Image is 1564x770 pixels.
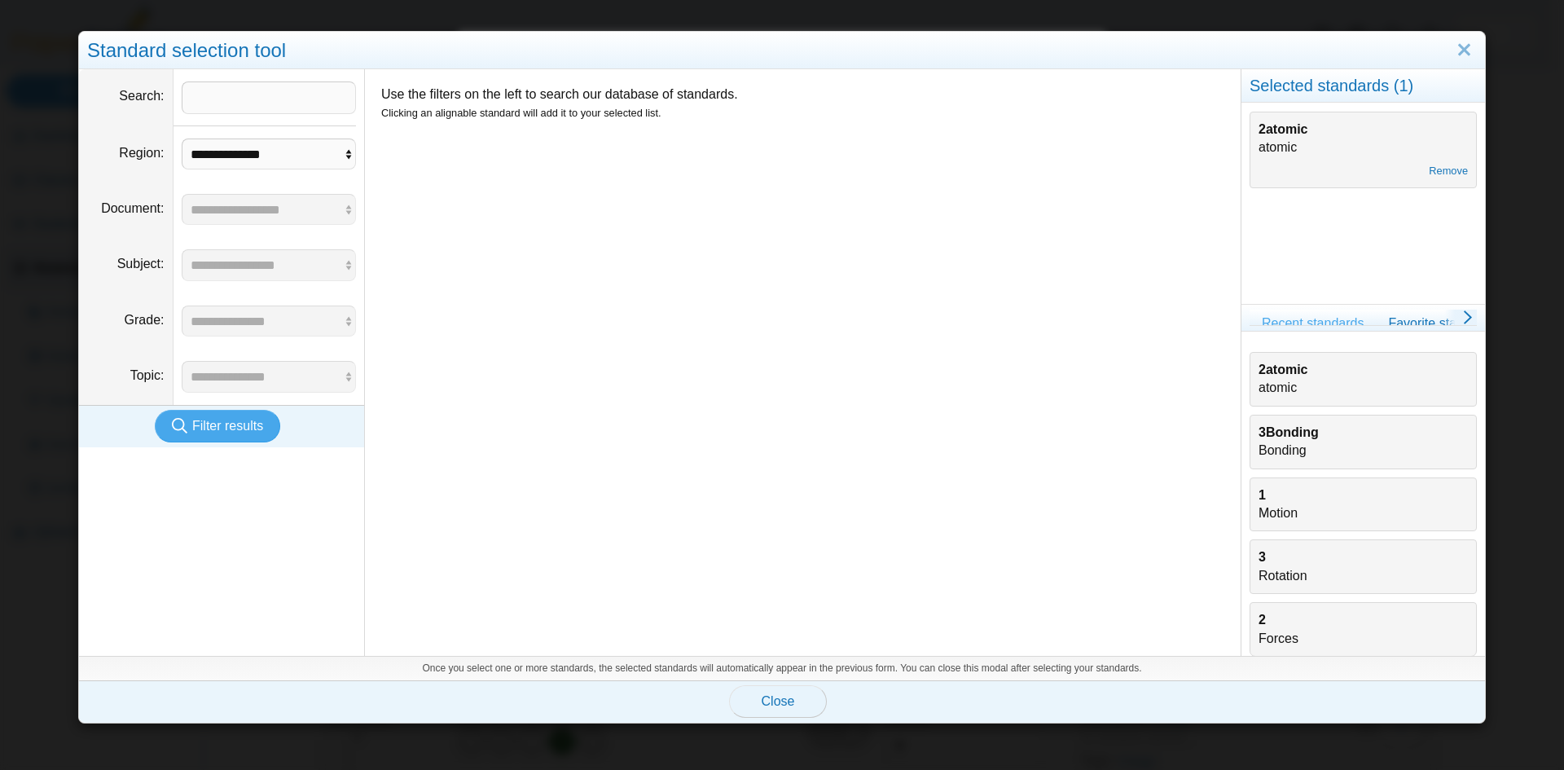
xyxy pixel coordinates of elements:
span: Filter results [192,419,263,433]
label: Document [101,201,164,215]
div: Standard selection tool [79,32,1485,70]
button: Filter results [155,410,280,442]
a: Recent standards [1250,310,1376,337]
label: Grade [125,313,165,327]
a: Favorite standards [1376,310,1509,337]
a: Close [1452,37,1477,64]
label: Search [119,89,164,103]
div: atomic [1259,361,1468,398]
div: Once you select one or more standards, the selected standards will automatically appear in the pr... [79,656,1485,680]
div: atomic [1250,112,1477,188]
div: Motion [1259,486,1468,523]
div: Use the filters on the left to search our database of standards. [364,69,1241,657]
div: Bonding [1259,424,1468,460]
b: 2 [1259,613,1266,627]
label: Topic [130,368,165,382]
div: Forces [1259,611,1468,648]
button: Close [729,685,827,718]
div: Rotation [1259,548,1468,585]
b: 1 [1259,488,1266,502]
b: 2atomic [1259,363,1307,376]
b: 3 [1259,550,1266,564]
span: 1 [1399,77,1408,95]
a: Remove [1429,165,1468,177]
b: 3Bonding [1259,425,1319,439]
small: Clicking an alignable standard will add it to your selected list. [381,107,661,119]
b: 2atomic [1259,122,1307,136]
div: Selected standards ( ) [1241,69,1485,103]
span: Close [762,694,795,708]
label: Region [119,146,164,160]
label: Subject [117,257,165,271]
